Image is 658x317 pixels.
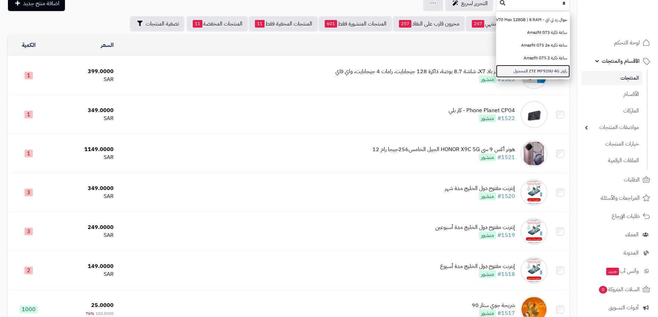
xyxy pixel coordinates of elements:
[318,16,392,31] a: المنتجات المنشورة فقط601
[399,20,411,28] span: 257
[393,16,465,31] a: مخزون قارب على النفاذ257
[435,224,515,231] div: إنترنت مفتوح دول الخليج مدة أسبوعين
[479,76,496,83] span: منشور
[53,146,114,153] div: 1149.0000
[479,309,496,317] span: منشور
[255,20,265,28] span: 11
[606,268,619,275] span: جديد
[479,270,496,278] span: منشور
[581,299,654,316] a: أدوات التسويق
[598,285,640,294] span: السلات المتروكة
[496,65,570,78] a: راوتر ZTE MF920U 4G المحمول
[440,262,515,270] div: إنترنت مفتوح دول الخليج مدة أسبوع
[25,189,33,196] span: 3
[53,231,114,239] div: SAR
[130,16,184,31] button: تصفية المنتجات
[581,208,654,225] a: طلبات الإرجاع
[25,111,33,118] span: 1
[479,115,496,122] span: منشور
[520,140,548,167] img: هونر أكس 9 سي HONOR X9C 5G الجيل الخامس256جيجا رام 12
[625,230,639,239] span: العملاء
[25,267,33,274] span: 2
[187,16,248,31] a: المنتجات المخفضة11
[581,71,642,85] a: المنتجات
[479,231,496,239] span: منشور
[581,34,654,51] a: لوحة التحكم
[53,68,114,76] div: 399.0000
[581,263,654,279] a: وآتس آبجديد
[581,87,642,102] a: الأقسام
[496,52,570,65] a: ساعة ذكية Amazfit GTS 2
[53,153,114,161] div: SAR
[249,16,318,31] a: المنتجات المخفية فقط11
[466,16,519,31] a: مخزون منتهي247
[193,20,202,28] span: 11
[520,179,548,206] img: إنترنت مفتوح دول الخليج مدة شهر
[581,137,642,151] a: خيارات المنتجات
[53,76,114,83] div: SAR
[497,114,515,122] a: #1522
[520,257,548,284] img: إنترنت مفتوح دول الخليج مدة أسبوع
[335,68,515,76] div: تابلت هونر باد X7، شاشة 8.7 بوصة، ذاكرة 128 جيجابايت، رامات 4 جيجابايت، واي فاي
[497,192,515,200] a: #1520
[53,262,114,270] div: 149.0000
[472,301,515,309] div: شريحة جوي ستار 90
[146,20,179,28] span: تصفية المنتجات
[497,153,515,161] a: #1521
[623,248,639,258] span: المدونة
[602,56,640,66] span: الأقسام والمنتجات
[581,171,654,188] a: الطلبات
[520,218,548,245] img: إنترنت مفتوح دول الخليج مدة أسبوعين
[372,146,515,153] div: هونر أكس 9 سي HONOR X9C 5G الجيل الخامس256جيجا رام 12
[53,270,114,278] div: SAR
[325,20,337,28] span: 601
[53,185,114,192] div: 349.0000
[581,281,654,298] a: السلات المتروكة0
[581,103,642,118] a: الماركات
[611,12,651,26] img: logo-2.png
[53,115,114,122] div: SAR
[496,26,570,39] a: ساعة ذكية Amazfit GTS
[101,41,114,49] a: السعر
[497,231,515,239] a: #1519
[496,13,570,26] a: جوال زد تي اي - ZTE Blade V70 Max 128GB | 8 RAM
[25,72,33,79] span: 1
[581,245,654,261] a: المدونة
[25,228,33,235] span: 3
[520,101,548,128] img: Phone Planet CP04 - كار بلي
[20,306,38,313] span: 1000
[86,310,94,317] span: 76%
[497,75,515,83] a: #1523
[53,192,114,200] div: SAR
[449,107,515,115] div: Phone Planet CP04 - كار بلي
[605,266,639,276] span: وآتس آب
[479,153,496,161] span: منشور
[601,193,640,203] span: المراجعات والأسئلة
[472,20,484,28] span: 247
[497,270,515,278] a: #1518
[96,310,114,317] span: 103.5000
[624,175,640,185] span: الطلبات
[496,39,570,52] a: ساعة ذكية Amazfit GTS 2e
[581,153,642,168] a: الملفات الرقمية
[581,226,654,243] a: العملاء
[581,190,654,206] a: المراجعات والأسئلة
[53,224,114,231] div: 249.0000
[581,120,642,135] a: مواصفات المنتجات
[53,107,114,115] div: 349.0000
[599,286,608,294] span: 0
[91,301,114,309] span: 25.0000
[612,211,640,221] span: طلبات الإرجاع
[25,150,33,157] span: 1
[22,41,36,49] a: الكمية
[445,185,515,192] div: إنترنت مفتوح دول الخليج مدة شهر
[614,38,640,48] span: لوحة التحكم
[609,303,639,313] span: أدوات التسويق
[479,192,496,200] span: منشور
